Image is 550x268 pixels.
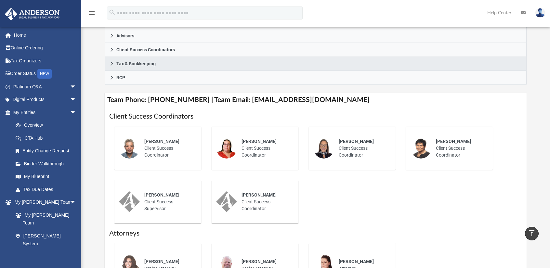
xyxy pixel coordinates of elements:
[242,192,277,198] span: [PERSON_NAME]
[144,192,179,198] span: [PERSON_NAME]
[528,229,536,237] i: vertical_align_top
[109,9,116,16] i: search
[5,42,86,55] a: Online Ordering
[9,157,86,170] a: Binder Walkthrough
[339,139,374,144] span: [PERSON_NAME]
[216,191,237,212] img: thumbnail
[5,196,83,209] a: My [PERSON_NAME] Teamarrow_drop_down
[105,57,527,71] a: Tax & Bookkeeping
[5,67,86,81] a: Order StatusNEW
[237,187,294,217] div: Client Success Coordinator
[339,259,374,264] span: [PERSON_NAME]
[5,106,86,119] a: My Entitiesarrow_drop_down
[9,183,86,196] a: Tax Due Dates
[105,93,527,107] h4: Team Phone: [PHONE_NUMBER] | Team Email: [EMAIL_ADDRESS][DOMAIN_NAME]
[5,80,86,93] a: Platinum Q&Aarrow_drop_down
[105,43,527,57] a: Client Success Coordinators
[116,47,175,52] span: Client Success Coordinators
[116,75,125,80] span: BCP
[70,106,83,119] span: arrow_drop_down
[5,29,86,42] a: Home
[140,134,197,163] div: Client Success Coordinator
[216,138,237,159] img: thumbnail
[119,138,140,159] img: thumbnail
[5,93,86,106] a: Digital Productsarrow_drop_down
[88,12,96,17] a: menu
[119,191,140,212] img: thumbnail
[116,33,134,38] span: Advisors
[9,229,83,250] a: [PERSON_NAME] System
[237,134,294,163] div: Client Success Coordinator
[5,54,86,67] a: Tax Organizers
[334,134,391,163] div: Client Success Coordinator
[140,187,197,217] div: Client Success Supervisor
[9,209,80,229] a: My [PERSON_NAME] Team
[109,112,522,121] h1: Client Success Coordinators
[411,138,431,159] img: thumbnail
[88,9,96,17] i: menu
[109,229,522,238] h1: Attorneys
[9,119,86,132] a: Overview
[116,61,156,66] span: Tax & Bookkeeping
[144,259,179,264] span: [PERSON_NAME]
[70,80,83,94] span: arrow_drop_down
[525,227,539,240] a: vertical_align_top
[431,134,488,163] div: Client Success Coordinator
[9,132,86,145] a: CTA Hub
[242,259,277,264] span: [PERSON_NAME]
[144,139,179,144] span: [PERSON_NAME]
[436,139,471,144] span: [PERSON_NAME]
[9,170,83,183] a: My Blueprint
[37,69,52,79] div: NEW
[242,139,277,144] span: [PERSON_NAME]
[70,93,83,107] span: arrow_drop_down
[535,8,545,18] img: User Pic
[313,138,334,159] img: thumbnail
[3,8,62,20] img: Anderson Advisors Platinum Portal
[70,196,83,209] span: arrow_drop_down
[105,71,527,85] a: BCP
[105,29,527,43] a: Advisors
[9,145,86,158] a: Entity Change Request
